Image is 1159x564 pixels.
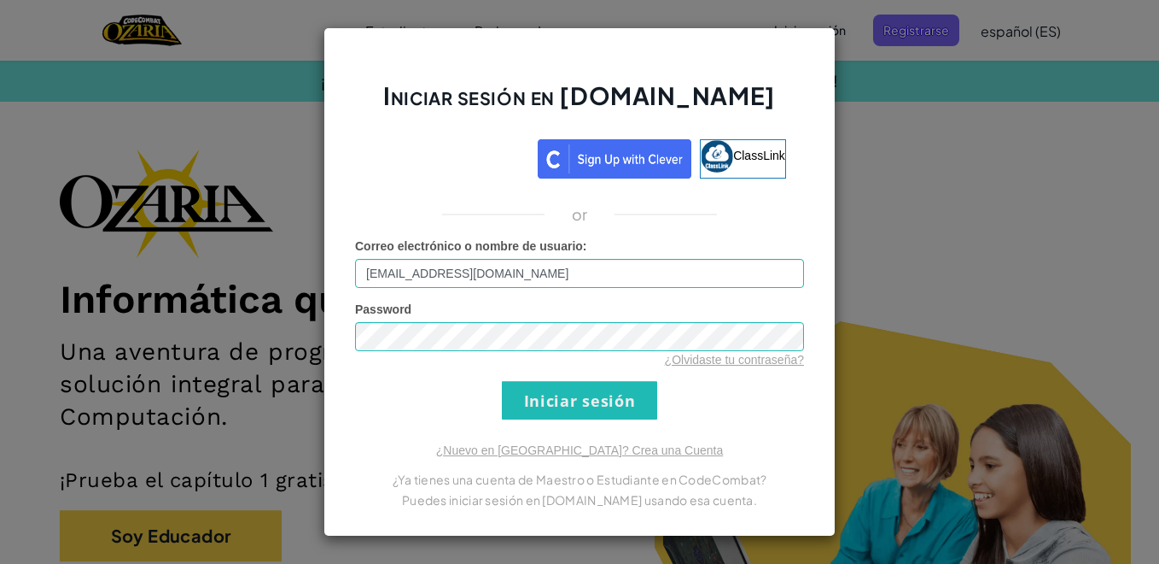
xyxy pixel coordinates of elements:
[436,444,723,457] a: ¿Nuevo en [GEOGRAPHIC_DATA]? Crea una Cuenta
[733,149,785,162] span: ClassLink
[572,204,588,225] p: or
[355,469,804,490] p: ¿Ya tienes una cuenta de Maestro o Estudiante en CodeCombat?
[538,139,691,179] img: clever_sso_button@2x.png
[355,79,804,129] h2: Iniciar sesión en [DOMAIN_NAME]
[355,490,804,510] p: Puedes iniciar sesión en [DOMAIN_NAME] usando esa cuenta.
[665,353,804,367] a: ¿Olvidaste tu contraseña?
[355,238,587,255] label: :
[355,239,583,253] span: Correo electrónico o nombre de usuario
[364,138,538,175] iframe: Sign in with Google Button
[808,17,1142,192] iframe: Sign in with Google Dialog
[701,140,733,173] img: classlink-logo-small.png
[502,381,657,420] input: Iniciar sesión
[355,303,411,316] span: Password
